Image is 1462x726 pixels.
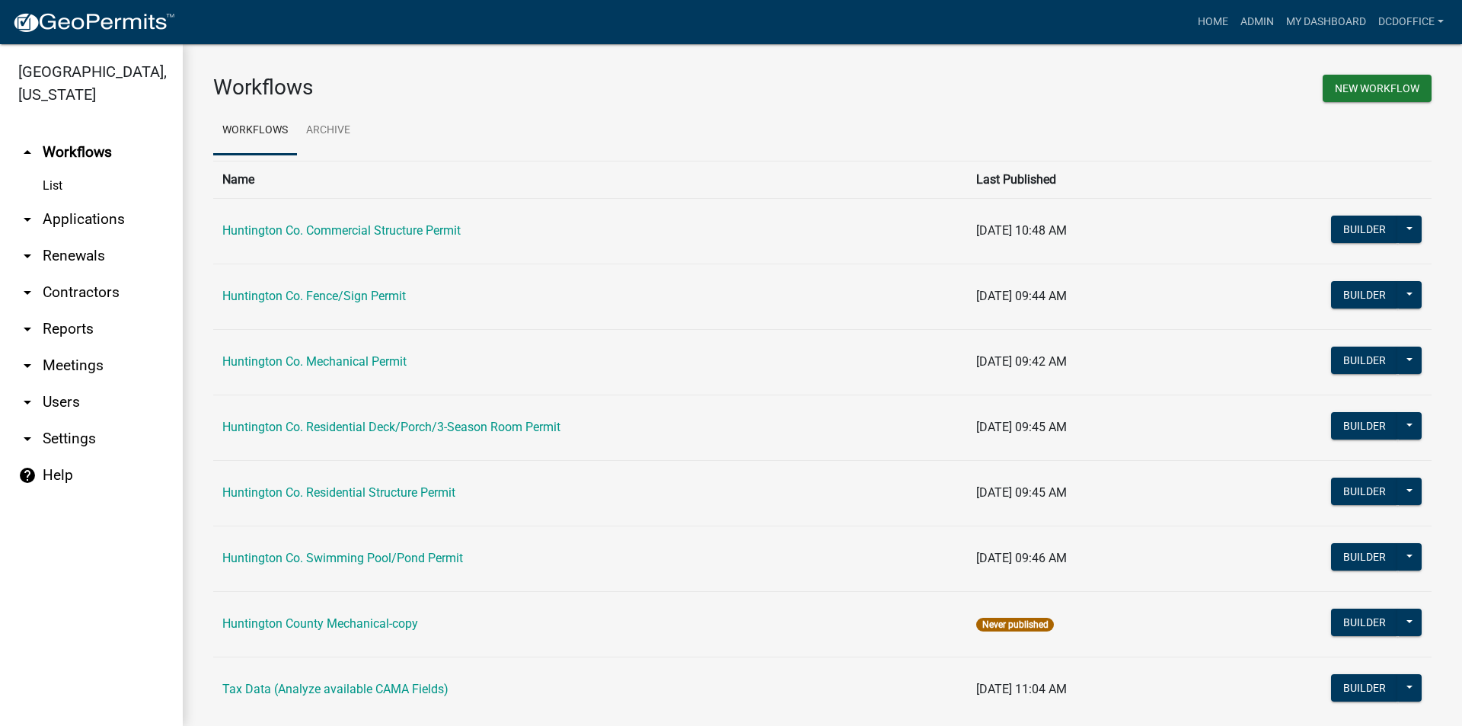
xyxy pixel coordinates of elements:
[18,247,37,265] i: arrow_drop_down
[1331,674,1398,702] button: Builder
[1234,8,1280,37] a: Admin
[222,551,463,565] a: Huntington Co. Swimming Pool/Pond Permit
[1331,281,1398,309] button: Builder
[976,420,1067,434] span: [DATE] 09:45 AM
[976,354,1067,369] span: [DATE] 09:42 AM
[297,107,359,155] a: Archive
[976,682,1067,696] span: [DATE] 11:04 AM
[222,616,418,631] a: Huntington County Mechanical-copy
[222,485,455,500] a: Huntington Co. Residential Structure Permit
[1323,75,1432,102] button: New Workflow
[967,161,1198,198] th: Last Published
[1331,412,1398,440] button: Builder
[222,289,406,303] a: Huntington Co. Fence/Sign Permit
[1331,216,1398,243] button: Builder
[1192,8,1234,37] a: Home
[1331,609,1398,636] button: Builder
[976,618,1053,632] span: Never published
[1372,8,1450,37] a: DCDOffice
[1331,543,1398,571] button: Builder
[213,161,967,198] th: Name
[18,430,37,448] i: arrow_drop_down
[18,320,37,338] i: arrow_drop_down
[18,466,37,485] i: help
[222,223,461,238] a: Huntington Co. Commercial Structure Permit
[976,485,1067,500] span: [DATE] 09:45 AM
[976,223,1067,238] span: [DATE] 10:48 AM
[18,143,37,162] i: arrow_drop_up
[1331,347,1398,374] button: Builder
[1331,478,1398,505] button: Builder
[976,551,1067,565] span: [DATE] 09:46 AM
[222,420,560,434] a: Huntington Co. Residential Deck/Porch/3-Season Room Permit
[213,107,297,155] a: Workflows
[1280,8,1372,37] a: My Dashboard
[18,283,37,302] i: arrow_drop_down
[976,289,1067,303] span: [DATE] 09:44 AM
[18,357,37,375] i: arrow_drop_down
[222,354,407,369] a: Huntington Co. Mechanical Permit
[18,393,37,411] i: arrow_drop_down
[222,682,448,696] a: Tax Data (Analyze available CAMA Fields)
[18,210,37,229] i: arrow_drop_down
[213,75,811,101] h3: Workflows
